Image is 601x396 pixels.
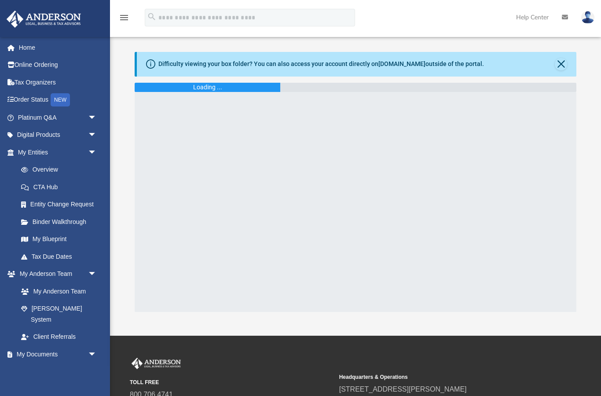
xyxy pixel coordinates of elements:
[6,143,110,161] a: My Entitiesarrow_drop_down
[158,59,484,69] div: Difficulty viewing your box folder? You can also access your account directly on outside of the p...
[339,385,467,393] a: [STREET_ADDRESS][PERSON_NAME]
[12,300,106,328] a: [PERSON_NAME] System
[12,196,110,213] a: Entity Change Request
[6,56,110,74] a: Online Ordering
[88,265,106,283] span: arrow_drop_down
[4,11,84,28] img: Anderson Advisors Platinum Portal
[6,345,106,363] a: My Documentsarrow_drop_down
[6,91,110,109] a: Order StatusNEW
[12,363,101,381] a: Box
[12,328,106,346] a: Client Referrals
[51,93,70,106] div: NEW
[147,12,157,22] i: search
[12,161,110,179] a: Overview
[581,11,594,24] img: User Pic
[119,17,129,23] a: menu
[12,213,110,231] a: Binder Walkthrough
[12,231,106,248] a: My Blueprint
[6,126,110,144] a: Digital Productsarrow_drop_down
[6,109,110,126] a: Platinum Q&Aarrow_drop_down
[88,109,106,127] span: arrow_drop_down
[6,265,106,283] a: My Anderson Teamarrow_drop_down
[88,143,106,161] span: arrow_drop_down
[119,12,129,23] i: menu
[130,358,183,369] img: Anderson Advisors Platinum Portal
[12,178,110,196] a: CTA Hub
[339,373,542,381] small: Headquarters & Operations
[378,60,425,67] a: [DOMAIN_NAME]
[88,345,106,363] span: arrow_drop_down
[88,126,106,144] span: arrow_drop_down
[130,378,333,386] small: TOLL FREE
[193,83,222,92] div: Loading ...
[12,282,101,300] a: My Anderson Team
[555,58,567,70] button: Close
[12,248,110,265] a: Tax Due Dates
[6,39,110,56] a: Home
[6,73,110,91] a: Tax Organizers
